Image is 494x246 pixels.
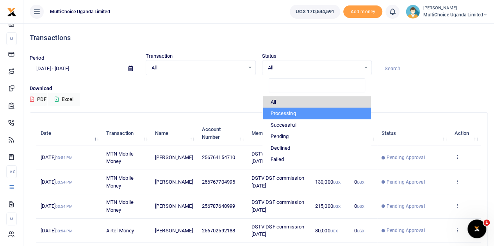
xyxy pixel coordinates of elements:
li: Failed [263,154,371,165]
a: Add money [343,8,382,14]
span: 0 [354,179,364,185]
span: MTN Mobile Money [106,151,134,165]
li: Pending [263,131,371,142]
span: MultiChoice Uganda Limited [423,11,488,18]
span: DSTV DSF commission [DATE] [251,224,304,237]
th: Status: activate to sort column ascending [377,121,450,145]
small: UGX [330,229,337,233]
span: Pending Approval [387,227,425,234]
span: 256702592188 [202,228,235,234]
small: UGX [333,180,341,184]
span: MultiChoice Uganda Limited [47,8,113,15]
span: 256787640999 [202,203,235,209]
span: MTN Mobile Money [106,175,134,189]
span: 0 [354,228,364,234]
iframe: Intercom live chat [467,219,486,238]
li: Declined [263,142,371,154]
span: DSTV DSF commission [DATE] [251,151,304,165]
small: UGX [357,204,364,209]
span: Add money [343,5,382,18]
li: Ac [6,165,17,178]
small: UGX [333,204,341,209]
span: 1 [483,219,490,226]
th: Date: activate to sort column descending [36,121,102,145]
span: 256767704995 [202,179,235,185]
span: MTN Mobile Money [106,199,134,213]
th: Action: activate to sort column ascending [450,121,481,145]
label: Period [30,54,44,62]
span: 256764154710 [202,154,235,160]
label: Status [262,52,277,60]
span: [PERSON_NAME] [155,203,193,209]
span: Airtel Money [106,228,134,234]
li: Successful [263,119,371,131]
label: Transaction [146,52,173,60]
small: 03:54 PM [55,180,73,184]
span: [DATE] [41,154,72,160]
p: Download [30,85,488,93]
button: Excel [48,93,80,106]
th: Account Number: activate to sort column ascending [198,121,247,145]
h4: Transactions [30,34,488,42]
span: DSTV DSF commission [DATE] [251,175,304,189]
span: 80,000 [315,228,338,234]
small: 03:54 PM [55,156,73,160]
span: All [268,64,360,72]
span: Pending Approval [387,154,425,161]
small: UGX [357,180,364,184]
li: All [263,96,371,108]
li: M [6,32,17,45]
input: Search [378,62,488,75]
a: UGX 170,544,591 [290,5,341,19]
button: PDF [30,93,47,106]
input: select period [30,62,122,75]
li: Wallet ballance [287,5,344,19]
small: 03:54 PM [55,204,73,209]
span: All [152,64,244,72]
span: [DATE] [41,228,72,234]
img: profile-user [406,5,420,19]
small: 03:54 PM [55,229,73,233]
th: Memo: activate to sort column ascending [247,121,310,145]
li: Processing [263,108,371,119]
small: [PERSON_NAME] [423,5,488,12]
small: UGX [357,229,364,233]
span: [PERSON_NAME] [155,179,193,185]
span: [PERSON_NAME] [155,154,193,160]
span: [DATE] [41,179,72,185]
span: DSTV DSF commission [DATE] [251,199,304,213]
span: [DATE] [41,203,72,209]
a: profile-user [PERSON_NAME] MultiChoice Uganda Limited [406,5,488,19]
img: logo-small [7,7,16,17]
li: M [6,212,17,225]
th: Name: activate to sort column ascending [151,121,198,145]
li: Toup your wallet [343,5,382,18]
span: UGX 170,544,591 [296,8,335,16]
span: 130,000 [315,179,341,185]
span: Pending Approval [387,203,425,210]
span: [PERSON_NAME] [155,228,193,234]
span: 0 [354,203,364,209]
span: 215,000 [315,203,341,209]
th: Transaction: activate to sort column ascending [102,121,151,145]
a: logo-small logo-large logo-large [7,9,16,14]
span: Pending Approval [387,179,425,186]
